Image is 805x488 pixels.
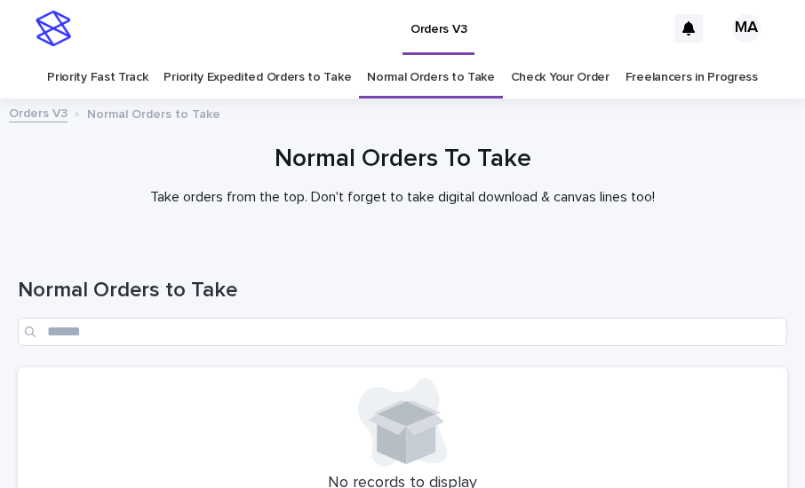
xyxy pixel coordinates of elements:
[163,57,351,98] a: Priority Expedited Orders to Take
[47,189,758,206] p: Take orders from the top. Don't forget to take digital download & canvas lines too!
[87,103,220,122] p: Normal Orders to Take
[9,102,68,122] a: Orders V3
[36,11,71,46] img: stacker-logo-s-only.png
[367,57,495,98] a: Normal Orders to Take
[18,318,787,346] input: Search
[511,57,610,98] a: Check Your Order
[626,57,758,98] a: Freelancers in Progress
[47,57,147,98] a: Priority Fast Track
[18,145,787,175] h1: Normal Orders To Take
[18,278,787,303] h1: Normal Orders to Take
[732,14,761,43] div: MA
